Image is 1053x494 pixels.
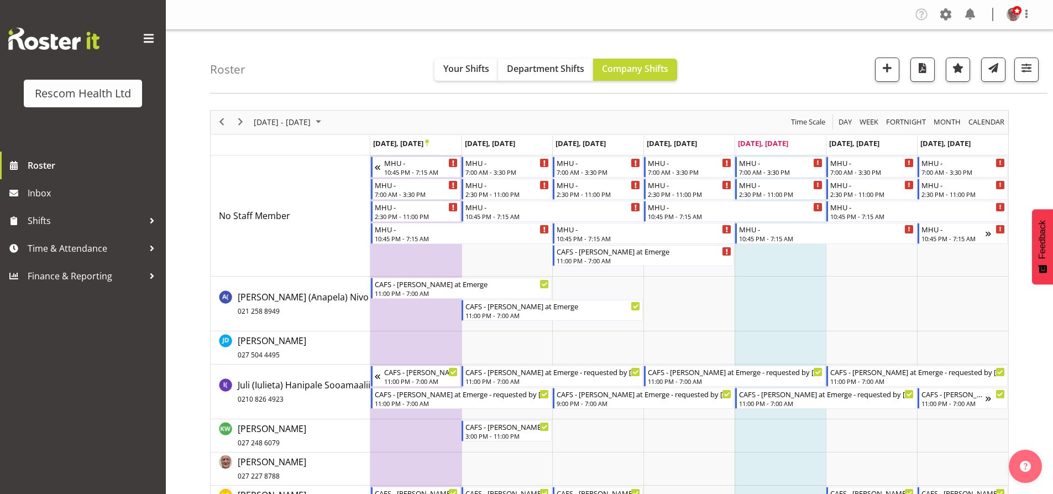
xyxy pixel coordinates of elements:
div: CAFS - [PERSON_NAME] at Emerge - requested by [PERSON_NAME] [557,388,731,399]
div: MHU - [557,223,731,235]
div: MHU - [921,179,1005,190]
div: 7:00 AM - 3:30 PM [739,168,823,176]
span: [PERSON_NAME] (Anapela) Nivo [238,291,369,316]
div: 11:00 PM - 7:00 AM [384,377,458,386]
div: 10:45 PM - 7:15 AM [557,234,731,243]
div: CAFS - [PERSON_NAME] at Emerge [465,421,549,432]
div: No Staff Member"s event - MHU - Begin From Saturday, September 27, 2025 at 2:30:00 PM GMT+12:00 E... [826,179,916,200]
span: Finance & Reporting [28,268,144,284]
div: Juli (Iulieta) Hanipale Sooamaalii"s event - CAFS - Henny Wilson at Emerge - requested by Erin Be... [371,388,552,409]
div: 2:30 PM - 11:00 PM [739,190,823,199]
a: [PERSON_NAME] (Anapela) Nivo021 258 8949 [238,290,369,317]
h4: Roster [210,63,245,76]
div: 7:00 AM - 3:30 PM [557,168,640,176]
div: 11:00 PM - 7:00 AM [921,399,986,408]
div: CAFS - [PERSON_NAME] at Emerge [384,366,458,377]
div: No Staff Member"s event - MHU - Begin From Tuesday, September 23, 2025 at 2:30:00 PM GMT+12:00 En... [462,179,552,200]
button: September 2025 [252,115,326,129]
span: calendar [967,115,1005,129]
td: Ana (Anapela) Nivo resource [211,277,370,331]
span: 027 248 6079 [238,438,280,448]
a: No Staff Member [219,209,290,222]
span: Month [932,115,962,129]
div: No Staff Member"s event - MHU - Begin From Saturday, September 27, 2025 at 10:45:00 PM GMT+12:00 ... [826,201,1008,222]
td: Judi Dunstan resource [211,331,370,365]
div: MHU - [739,223,914,235]
div: MHU - [830,179,914,190]
button: Department Shifts [498,59,593,81]
div: 2:30 PM - 11:00 PM [557,190,640,199]
div: CAFS - [PERSON_NAME] at Emerge - requested by [PERSON_NAME] [739,388,914,399]
div: Ana (Anapela) Nivo"s event - CAFS - Lance at Emerge Begin From Monday, September 22, 2025 at 11:0... [371,278,552,299]
a: [PERSON_NAME]027 248 6079 [238,422,306,449]
div: MHU - [375,179,458,190]
div: No Staff Member"s event - MHU - Begin From Wednesday, September 24, 2025 at 2:30:00 PM GMT+12:00 ... [553,179,643,200]
div: No Staff Member"s event - MHU - Begin From Monday, September 22, 2025 at 2:30:00 PM GMT+12:00 End... [371,201,461,222]
span: [DATE] - [DATE] [253,115,312,129]
div: MHU - [375,223,549,235]
div: 2:30 PM - 11:00 PM [648,190,731,199]
div: 9:00 PM - 7:00 AM [557,399,731,408]
div: 10:45 PM - 7:15 AM [648,212,823,221]
div: Juli (Iulieta) Hanipale Sooamaalii"s event - CAFS - Henny Wilson at Emerge - requested by Erin Be... [644,366,825,387]
div: No Staff Member"s event - MHU - Begin From Monday, September 22, 2025 at 7:00:00 AM GMT+12:00 End... [371,179,461,200]
span: [DATE], [DATE] [556,138,606,148]
div: 11:00 PM - 7:00 AM [465,311,640,320]
div: CAFS - [PERSON_NAME] at Emerge [375,278,549,289]
div: No Staff Member"s event - MHU - Begin From Thursday, September 25, 2025 at 2:30:00 PM GMT+12:00 E... [644,179,734,200]
div: MHU - [465,179,549,190]
div: CAFS - [PERSON_NAME] at Emerge [557,246,731,257]
button: Your Shifts [434,59,498,81]
span: Time & Attendance [28,240,144,257]
div: 11:00 PM - 7:00 AM [465,377,640,386]
div: MHU - [830,201,1005,212]
span: [PERSON_NAME] [238,423,306,448]
span: 0210 826 4923 [238,394,284,404]
img: Rosterit website logo [8,28,99,50]
div: 11:00 PM - 7:00 AM [648,377,823,386]
button: Timeline Month [932,115,963,129]
button: Filter Shifts [1014,58,1039,82]
button: Send a list of all shifts for the selected filtered period to all rostered employees. [981,58,1005,82]
div: MHU - [384,157,458,168]
a: Juli (Iulieta) Hanipale Sooamaalii0210 826 4923 [238,378,370,405]
span: 021 258 8949 [238,306,280,316]
span: [DATE], [DATE] [465,138,515,148]
span: Fortnight [885,115,927,129]
div: MHU - [921,223,986,235]
div: MHU - [557,179,640,190]
span: Juli (Iulieta) Hanipale Sooamaalii [238,379,370,404]
div: No Staff Member"s event - MHU - Begin From Sunday, September 28, 2025 at 2:30:00 PM GMT+13:00 End... [918,179,1008,200]
div: MHU - [465,157,549,168]
div: CAFS - [PERSON_NAME] at Emerge - requested by [PERSON_NAME] [465,366,640,377]
div: CAFS - [PERSON_NAME] at Emerge - requested by [PERSON_NAME] [830,366,1005,377]
div: No Staff Member"s event - MHU - Begin From Friday, September 26, 2025 at 2:30:00 PM GMT+12:00 End... [735,179,825,200]
span: [DATE], [DATE] [738,138,788,148]
div: 10:45 PM - 7:15 AM [375,234,549,243]
div: MHU - [465,201,640,212]
button: Add a new shift [875,58,899,82]
div: No Staff Member"s event - MHU - Begin From Friday, September 26, 2025 at 10:45:00 PM GMT+12:00 En... [735,223,916,244]
div: 11:00 PM - 7:00 AM [830,377,1005,386]
td: Kaye Wishart resource [211,419,370,453]
span: Inbox [28,185,160,201]
div: next period [231,111,250,134]
div: 11:00 PM - 7:00 AM [375,289,549,298]
div: 7:00 AM - 3:30 PM [921,168,1005,176]
a: [PERSON_NAME]027 227 8788 [238,455,306,482]
td: Juli (Iulieta) Hanipale Sooamaalii resource [211,365,370,419]
div: MHU - [557,157,640,168]
div: Ana (Anapela) Nivo"s event - CAFS - Lance at Emerge Begin From Tuesday, September 23, 2025 at 11:... [462,300,643,321]
span: [DATE], [DATE] [829,138,879,148]
div: No Staff Member"s event - MHU - Begin From Sunday, September 21, 2025 at 10:45:00 PM GMT+12:00 En... [371,157,461,178]
img: graeme-smith291306736a7f8dafef61547e851bb163.png [1007,8,1020,21]
div: MHU - [921,157,1005,168]
div: MHU - [648,201,823,212]
div: No Staff Member"s event - MHU - Begin From Tuesday, September 23, 2025 at 7:00:00 AM GMT+12:00 En... [462,157,552,178]
div: No Staff Member"s event - MHU - Begin From Saturday, September 27, 2025 at 7:00:00 AM GMT+12:00 E... [826,157,916,178]
div: MHU - [830,157,914,168]
div: Juli (Iulieta) Hanipale Sooamaalii"s event - CAFS - Henny Wilson at Emerge - requested by Erin Be... [735,388,916,409]
span: [DATE], [DATE] [373,138,429,148]
button: Time Scale [789,115,827,129]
